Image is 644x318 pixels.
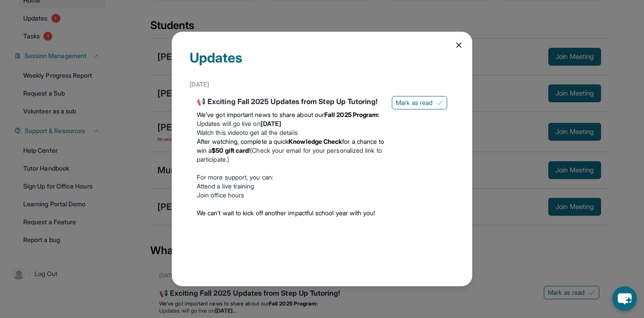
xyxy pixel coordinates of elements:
[324,111,379,118] strong: Fall 2025 Program:
[612,286,637,311] button: chat-button
[436,99,443,106] img: Mark as read
[197,128,385,137] li: to get all the details
[197,119,385,128] li: Updates will go live on
[197,96,385,107] div: 📢 Exciting Fall 2025 Updates from Step Up Tutoring!
[288,138,342,145] strong: Knowledge Check
[197,137,385,164] li: (Check your email for your personalized link to participate.)
[197,191,244,199] a: Join office hours
[197,111,324,118] span: We’ve got important news to share about our
[190,76,454,92] div: [DATE]
[261,120,281,127] strong: [DATE]
[396,98,432,107] span: Mark as read
[249,146,250,154] span: !
[197,138,288,145] span: After watching, complete a quick
[392,96,447,109] button: Mark as read
[197,129,243,136] a: Watch this video
[190,50,454,76] div: Updates
[197,209,375,217] span: We can’t wait to kick off another impactful school year with you!
[212,146,249,154] strong: $50 gift card
[197,182,254,190] a: Attend a live training
[197,173,385,182] p: For more support, you can:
